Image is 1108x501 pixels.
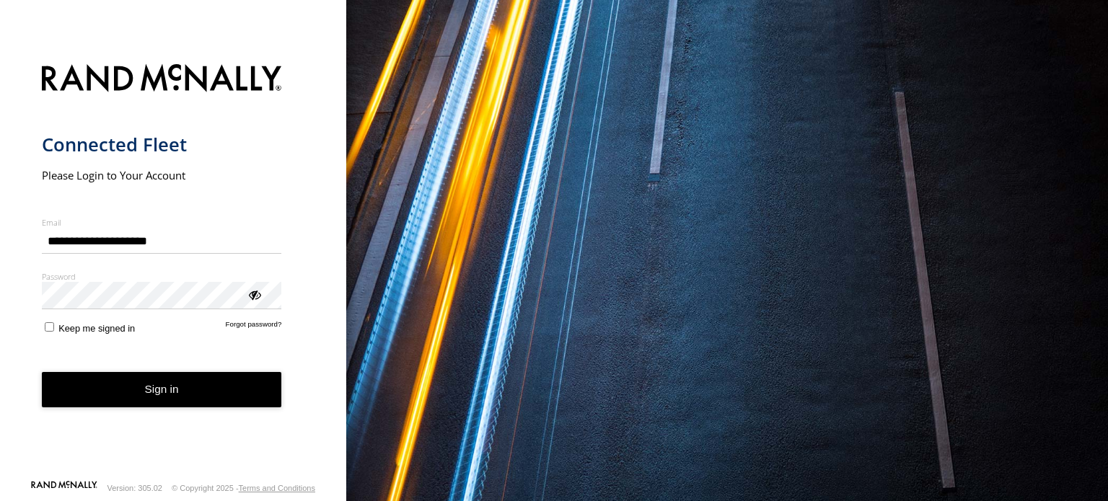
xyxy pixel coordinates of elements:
h2: Please Login to Your Account [42,168,282,182]
span: Keep me signed in [58,323,135,334]
a: Terms and Conditions [239,484,315,492]
a: Forgot password? [226,320,282,334]
div: ViewPassword [247,287,261,301]
input: Keep me signed in [45,322,54,332]
div: © Copyright 2025 - [172,484,315,492]
form: main [42,56,305,479]
img: Rand McNally [42,61,282,98]
h1: Connected Fleet [42,133,282,156]
div: Version: 305.02 [107,484,162,492]
button: Sign in [42,372,282,407]
a: Visit our Website [31,481,97,495]
label: Email [42,217,282,228]
label: Password [42,271,282,282]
